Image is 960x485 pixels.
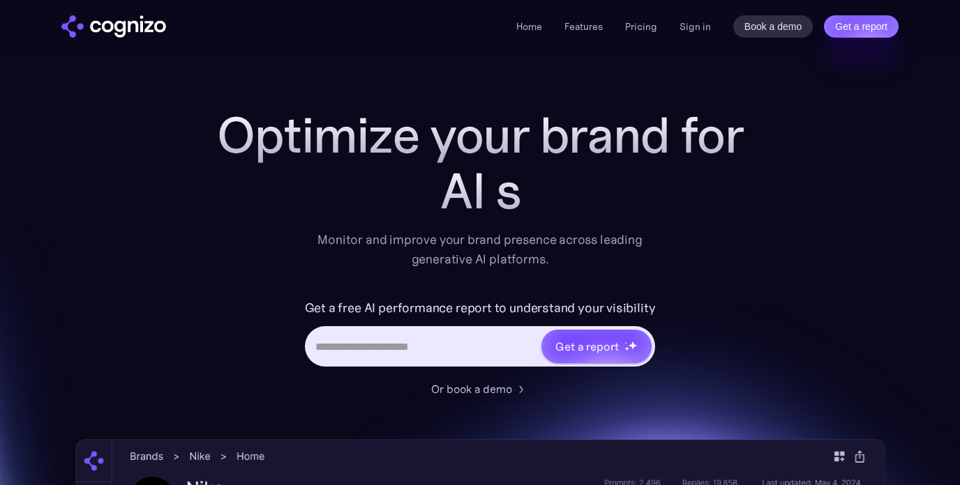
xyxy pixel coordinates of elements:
[555,338,618,355] div: Get a report
[305,297,656,319] label: Get a free AI performance report to understand your visibility
[431,380,512,397] div: Or book a demo
[824,15,899,38] a: Get a report
[431,380,529,397] a: Or book a demo
[516,20,542,33] a: Home
[540,328,653,364] a: Get a reportstarstarstar
[308,230,652,269] div: Monitor and improve your brand presence across leading generative AI platforms.
[61,15,166,38] a: home
[624,346,629,351] img: star
[628,341,637,350] img: star
[564,20,603,33] a: Features
[680,18,711,35] a: Sign in
[625,20,657,33] a: Pricing
[733,15,813,38] a: Book a demo
[61,15,166,38] img: cognizo logo
[624,341,627,344] img: star
[305,297,656,374] form: Hero URL Input Form
[201,107,759,163] h1: Optimize your brand for
[201,163,759,219] div: AI s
